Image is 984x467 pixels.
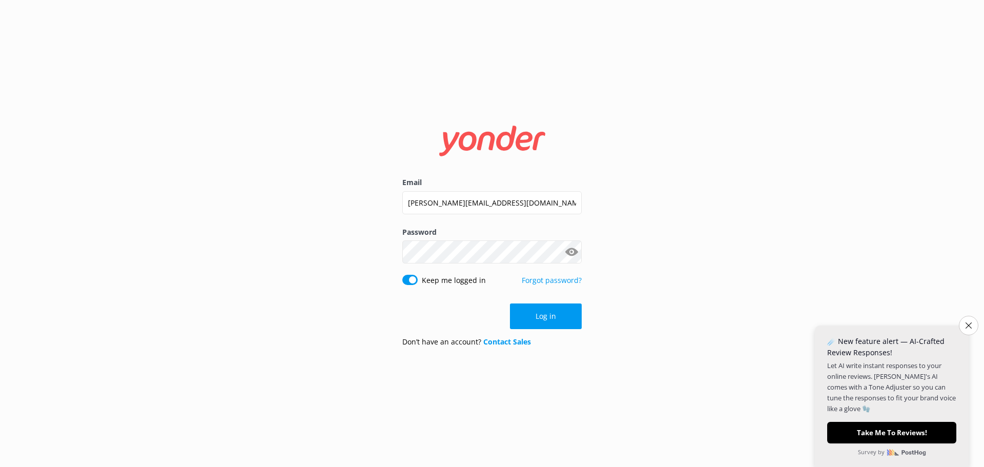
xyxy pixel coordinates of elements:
a: Forgot password? [522,275,582,285]
p: Don’t have an account? [402,336,531,348]
button: Show password [561,242,582,262]
a: Contact Sales [483,337,531,347]
label: Email [402,177,582,188]
label: Password [402,227,582,238]
button: Log in [510,303,582,329]
label: Keep me logged in [422,275,486,286]
input: user@emailaddress.com [402,191,582,214]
